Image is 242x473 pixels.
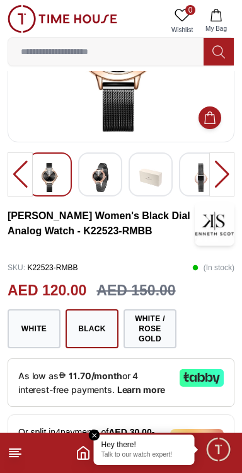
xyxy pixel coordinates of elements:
span: AED 30.00 [108,427,151,437]
img: Kenneth Scott Women's White Dial Analog Watch - K22523-GMGW [190,163,212,192]
h3: [PERSON_NAME] Women's Black Dial Analog Watch - K22523-RMBB [8,208,195,239]
div: Hey there! [101,440,187,450]
span: My Bag [200,24,232,33]
img: Tamara [170,429,224,447]
img: Kenneth Scott Women's White Dial Analog Watch - K22523-GMGW [89,163,112,192]
img: ... [8,5,117,33]
div: Chat Widget [205,436,233,464]
button: My Bag [198,5,234,37]
span: 0 [185,5,195,15]
img: Kenneth Scott Women's White Dial Analog Watch - K22523-GMGW [38,163,61,192]
a: Home [76,445,91,460]
span: Wishlist [166,25,198,35]
button: Black [66,309,118,348]
p: Talk to our watch expert! [101,451,187,460]
button: White / Rose Gold [124,309,176,348]
p: ( In stock ) [192,258,234,277]
a: 0Wishlist [166,5,198,37]
h3: AED 150.00 [96,280,175,302]
p: K22523-RMBB [8,258,78,277]
button: White [8,309,60,348]
img: Kenneth Scott Women's Black Dial Analog Watch - K22523-RMBB [195,202,234,246]
img: Kenneth Scott Women's White Dial Analog Watch - K22523-GMGW [139,163,162,192]
em: Close tooltip [89,430,100,441]
span: SKU : [8,263,25,272]
h2: AED 120.00 [8,280,86,302]
button: Add to Cart [199,106,221,129]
